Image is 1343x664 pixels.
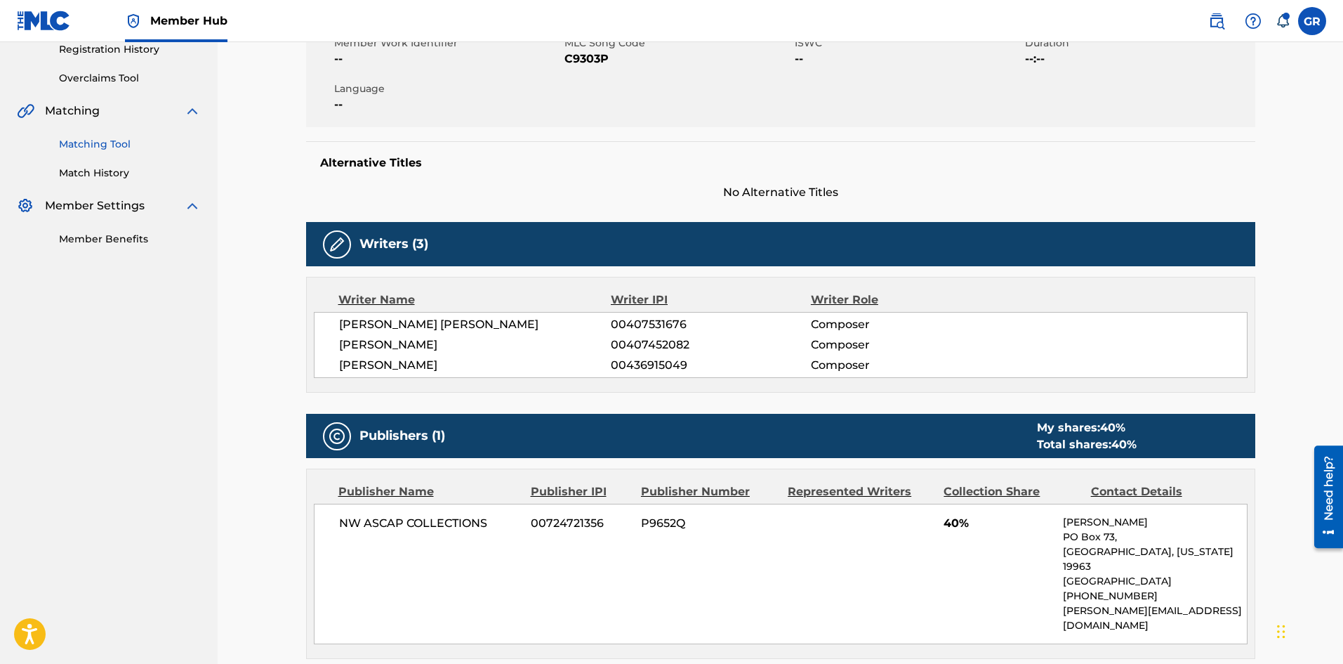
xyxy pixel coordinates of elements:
[531,483,630,500] div: Publisher IPI
[1037,436,1137,453] div: Total shares:
[641,515,777,532] span: P9652Q
[1063,515,1246,530] p: [PERSON_NAME]
[306,184,1255,201] span: No Alternative Titles
[564,51,791,67] span: C9303P
[944,483,1080,500] div: Collection Share
[339,515,521,532] span: NW ASCAP COLLECTIONS
[1298,7,1326,35] div: User Menu
[795,51,1021,67] span: --
[150,13,227,29] span: Member Hub
[811,337,993,353] span: Composer
[320,156,1241,170] h5: Alternative Titles
[17,103,34,119] img: Matching
[1276,14,1290,28] div: Notifications
[59,232,201,247] a: Member Benefits
[334,51,561,67] span: --
[184,197,201,214] img: expand
[59,42,201,57] a: Registration History
[788,483,933,500] div: Represented Writers
[811,357,993,374] span: Composer
[641,483,777,500] div: Publisher Number
[329,428,345,445] img: Publishers
[795,36,1021,51] span: ISWC
[1025,51,1252,67] span: --:--
[611,357,810,374] span: 00436915049
[811,292,993,308] div: Writer Role
[59,71,201,86] a: Overclaims Tool
[1277,611,1285,653] div: Drag
[1111,438,1137,451] span: 40 %
[611,337,810,353] span: 00407452082
[334,36,561,51] span: Member Work Identifier
[1091,483,1227,500] div: Contact Details
[45,103,100,119] span: Matching
[1025,36,1252,51] span: Duration
[944,515,1052,532] span: 40%
[1203,7,1231,35] a: Public Search
[334,96,561,113] span: --
[1063,574,1246,589] p: [GEOGRAPHIC_DATA]
[339,316,611,333] span: [PERSON_NAME] [PERSON_NAME]
[1100,421,1125,434] span: 40 %
[1273,597,1343,664] iframe: Chat Widget
[329,236,345,253] img: Writers
[1245,13,1262,30] img: help
[1208,13,1225,30] img: search
[59,137,201,152] a: Matching Tool
[339,357,611,374] span: [PERSON_NAME]
[1063,530,1246,545] p: PO Box 73,
[59,166,201,181] a: Match History
[531,515,630,532] span: 00724721356
[339,337,611,353] span: [PERSON_NAME]
[17,11,71,31] img: MLC Logo
[1063,545,1246,574] p: [GEOGRAPHIC_DATA], [US_STATE] 19963
[359,236,428,252] h5: Writers (3)
[184,103,201,119] img: expand
[1063,589,1246,604] p: [PHONE_NUMBER]
[811,316,993,333] span: Composer
[17,197,34,214] img: Member Settings
[1063,604,1246,633] p: [PERSON_NAME][EMAIL_ADDRESS][DOMAIN_NAME]
[338,483,520,500] div: Publisher Name
[359,428,445,444] h5: Publishers (1)
[338,292,611,308] div: Writer Name
[334,82,561,96] span: Language
[45,197,145,214] span: Member Settings
[1304,441,1343,554] iframe: Resource Center
[564,36,791,51] span: MLC Song Code
[1239,7,1267,35] div: Help
[1037,419,1137,436] div: My shares:
[611,316,810,333] span: 00407531676
[125,13,142,30] img: Top Rightsholder
[611,292,811,308] div: Writer IPI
